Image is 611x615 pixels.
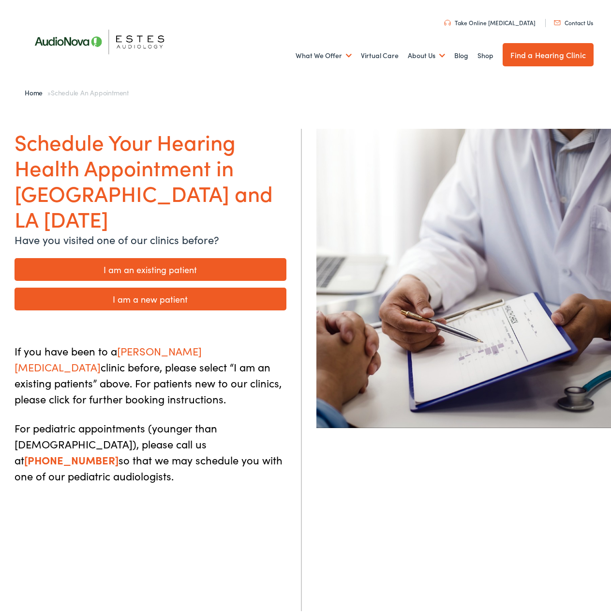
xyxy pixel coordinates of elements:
a: Shop [477,34,493,70]
a: Blog [454,34,468,70]
img: utility icon [554,17,561,22]
p: For pediatric appointments (younger than [DEMOGRAPHIC_DATA]), please call us at so that we may sc... [15,416,286,480]
p: If you have been to a clinic before, please select “I am an existing patients” above. For patient... [15,339,286,403]
h1: Schedule Your Hearing Health Appointment in [GEOGRAPHIC_DATA] and LA [DATE] [15,125,286,228]
a: I am an existing patient [15,255,286,277]
span: [PERSON_NAME] [MEDICAL_DATA] [15,340,202,371]
span: » [25,84,129,94]
a: Take Online [MEDICAL_DATA] [444,15,536,23]
a: Home [25,84,47,94]
a: About Us [408,34,445,70]
span: Schedule an Appointment [51,84,129,94]
img: utility icon [444,16,451,22]
a: [PHONE_NUMBER] [24,449,119,464]
a: What We Offer [296,34,352,70]
a: Virtual Care [361,34,399,70]
a: I am a new patient [15,284,286,307]
a: Contact Us [554,15,593,23]
a: Find a Hearing Clinic [503,40,594,63]
p: Have you visited one of our clinics before? [15,228,286,244]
